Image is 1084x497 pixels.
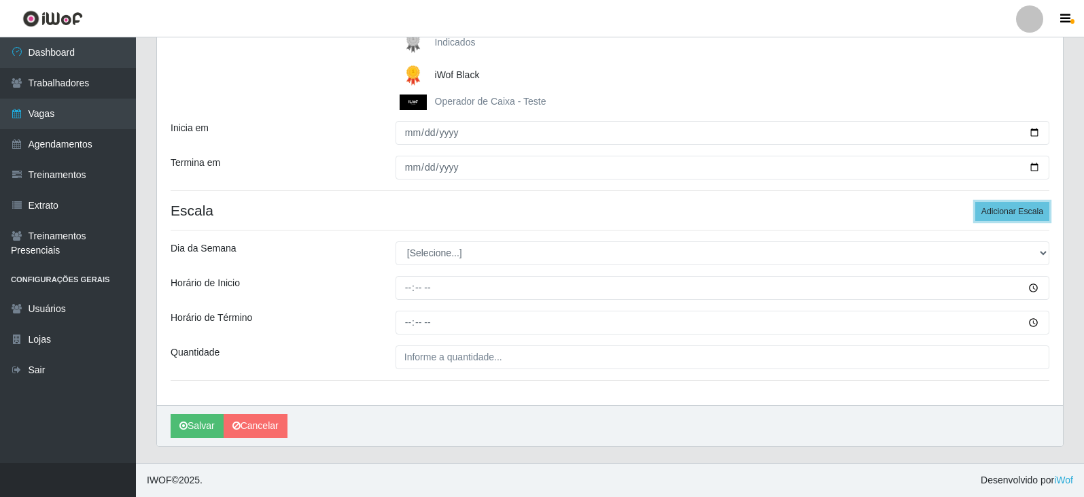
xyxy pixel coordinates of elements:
h4: Escala [171,202,1049,219]
input: Informe a quantidade... [396,345,1049,369]
input: 00/00/0000 [396,121,1049,145]
label: Horário de Término [171,311,252,325]
img: CoreUI Logo [22,10,83,27]
span: Indicados [435,37,476,48]
span: © 2025 . [147,473,203,487]
label: Quantidade [171,345,220,360]
img: iWof Black [400,62,432,89]
input: 00:00 [396,276,1049,300]
span: IWOF [147,475,172,485]
button: Adicionar Escala [975,202,1049,221]
img: Indicados [400,29,432,56]
a: iWof [1054,475,1073,485]
label: Termina em [171,156,220,170]
a: Cancelar [224,414,287,438]
img: Operador de Caixa - Teste [400,95,432,110]
label: Dia da Semana [171,241,237,256]
span: Desenvolvido por [981,473,1073,487]
label: Horário de Inicio [171,276,240,290]
button: Salvar [171,414,224,438]
span: Operador de Caixa - Teste [435,96,546,107]
input: 00:00 [396,311,1049,335]
span: iWof Black [435,69,480,80]
input: 00/00/0000 [396,156,1049,179]
label: Inicia em [171,121,209,135]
